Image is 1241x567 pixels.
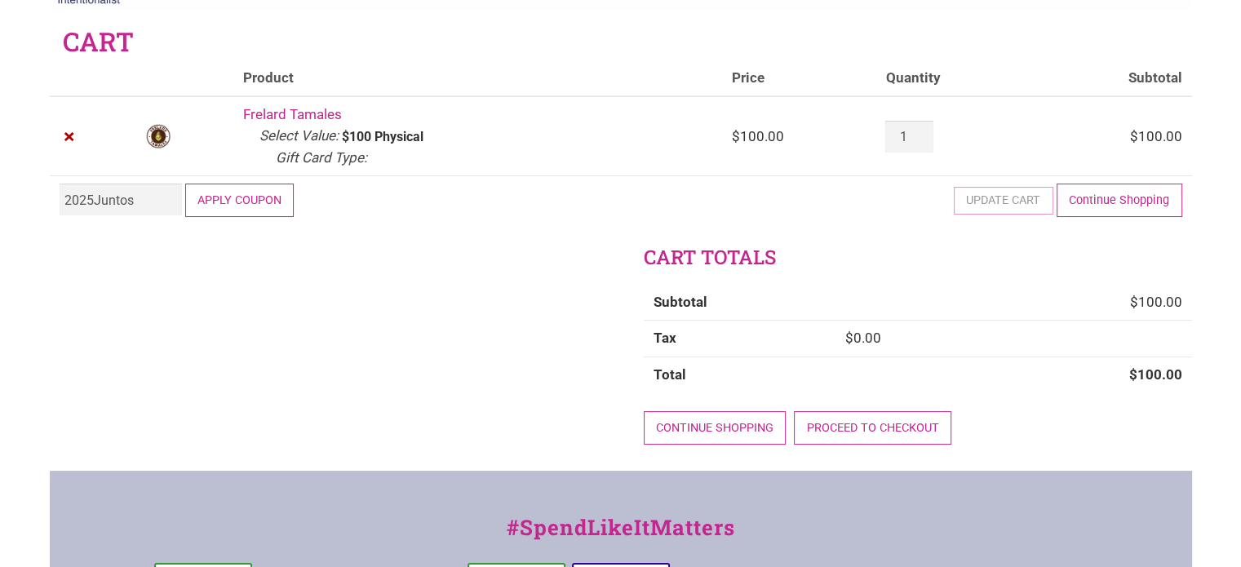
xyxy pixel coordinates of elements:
[794,411,951,445] a: Proceed to checkout
[644,320,835,357] th: Tax
[259,126,339,147] dt: Select Value:
[1129,366,1137,383] span: $
[60,126,81,148] a: Remove Frelard Tamales from cart
[145,123,171,149] img: Frelard Tamales logo
[954,187,1053,215] button: Update cart
[644,285,835,321] th: Subtotal
[885,121,933,153] input: Product quantity
[1130,128,1182,144] bdi: 100.00
[185,184,295,217] button: Apply coupon
[732,128,784,144] bdi: 100.00
[644,244,1192,272] h2: Cart totals
[342,131,371,144] p: $100
[50,512,1192,560] div: #SpendLikeItMatters
[644,357,835,393] th: Total
[644,411,787,445] a: Continue shopping
[845,330,853,346] span: $
[375,131,423,144] p: Physical
[845,330,881,346] bdi: 0.00
[243,106,342,122] a: Frelard Tamales
[1129,366,1182,383] bdi: 100.00
[1057,184,1182,217] a: Continue Shopping
[60,184,182,215] input: Coupon code
[1035,60,1192,97] th: Subtotal
[722,60,875,97] th: Price
[875,60,1035,97] th: Quantity
[233,60,722,97] th: Product
[1130,294,1138,310] span: $
[1130,128,1138,144] span: $
[1130,294,1182,310] bdi: 100.00
[276,148,367,169] dt: Gift Card Type:
[63,24,134,60] h1: Cart
[732,128,740,144] span: $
